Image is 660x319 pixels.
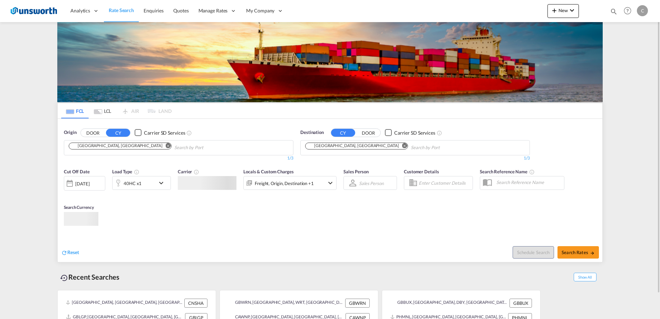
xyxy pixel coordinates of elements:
div: Freight Origin Destination Factory Stuffing [255,178,314,188]
md-chips-wrap: Chips container. Use arrow keys to select chips. [68,141,243,153]
button: DOOR [81,129,105,137]
div: Carrier SD Services [144,129,185,136]
md-icon: Your search will be saved by the below given name [529,169,535,175]
div: icon-refreshReset [61,249,79,257]
md-checkbox: Checkbox No Ink [385,129,435,136]
span: Manage Rates [198,7,228,14]
div: Press delete to remove this chip. [71,143,164,149]
md-icon: icon-backup-restore [60,274,68,282]
md-pagination-wrapper: Use the left and right arrow keys to navigate between tabs [61,103,172,118]
md-icon: icon-chevron-down [568,6,576,14]
div: 1/3 [64,155,293,161]
span: Sales Person [343,169,369,174]
button: Search Ratesicon-arrow-right [557,246,599,259]
md-datepicker: Select [64,190,69,199]
input: Enter Customer Details [419,178,470,188]
div: GBBUX, Buxton, DBY, United Kingdom, GB & Ireland, Europe [390,299,508,308]
md-icon: icon-information-outline [134,169,139,175]
md-icon: Unchecked: Search for CY (Container Yard) services for all selected carriers.Checked : Search for... [437,130,442,136]
md-icon: The selected Trucker/Carrierwill be displayed in the rate results If the rates are from another f... [194,169,199,175]
div: icon-magnify [610,8,618,18]
button: icon-plus 400-fgNewicon-chevron-down [547,4,579,18]
input: Search Reference Name [493,177,564,187]
input: Chips input. [411,142,476,153]
span: Rate Search [109,7,134,13]
div: GBBUX [509,299,532,308]
div: 40HC x1icon-chevron-down [112,176,171,190]
md-chips-wrap: Chips container. Use arrow keys to select chips. [304,141,479,153]
div: 40HC x1 [124,178,142,188]
md-tab-item: LCL [89,103,116,118]
md-icon: icon-plus 400-fg [550,6,559,14]
img: 3748d800213711f08852f18dcb6d8936.jpg [10,3,57,19]
span: Destination [300,129,324,136]
span: Help [622,5,633,17]
md-icon: icon-arrow-right [590,251,595,255]
span: Show All [574,273,596,281]
div: GBWRN [345,299,370,308]
md-icon: icon-magnify [610,8,618,15]
button: CY [106,129,130,137]
div: CNSHA [184,299,207,308]
span: Analytics [70,7,90,14]
span: Reset [67,249,79,255]
div: CNSHA, Shanghai, China, Greater China & Far East Asia, Asia Pacific [66,299,183,308]
div: C [637,5,648,16]
md-icon: icon-chevron-down [326,179,334,187]
div: Carrier SD Services [394,129,435,136]
span: Enquiries [144,8,164,13]
button: Note: By default Schedule search will only considerorigin ports, destination ports and cut off da... [513,246,554,259]
span: Quotes [173,8,188,13]
span: Cut Off Date [64,169,90,174]
md-tab-item: FCL [61,103,89,118]
span: Search Rates [562,250,595,255]
div: Press delete to remove this chip. [308,143,400,149]
md-icon: icon-chevron-down [157,179,169,187]
span: Search Currency [64,205,94,210]
div: Help [622,5,637,17]
input: Chips input. [174,142,240,153]
span: Search Reference Name [480,169,535,174]
div: Recent Searches [57,269,122,285]
md-icon: icon-refresh [61,250,67,256]
div: Shanghai, CNSHA [71,143,162,149]
span: Load Type [112,169,139,174]
span: My Company [246,7,274,14]
div: OriginDOOR CY Checkbox No InkUnchecked: Search for CY (Container Yard) services for all selected ... [58,119,602,262]
button: DOOR [356,129,380,137]
span: Locals & Custom Charges [243,169,294,174]
div: London Gateway Port, GBLGP [308,143,399,149]
div: [DATE] [64,176,105,191]
button: Remove [397,143,408,150]
md-select: Sales Person [358,178,385,188]
span: Carrier [178,169,199,174]
button: Remove [161,143,171,150]
div: [DATE] [75,181,89,187]
div: 1/3 [300,155,530,161]
span: New [550,8,576,13]
md-checkbox: Checkbox No Ink [135,129,185,136]
span: Customer Details [404,169,439,174]
md-icon: Unchecked: Search for CY (Container Yard) services for all selected carriers.Checked : Search for... [186,130,192,136]
div: GBWRN, Warrington, WRT, United Kingdom, GB & Ireland, Europe [228,299,343,308]
img: LCL+%26+FCL+BACKGROUND.png [57,22,603,102]
span: Origin [64,129,76,136]
div: Freight Origin Destination Factory Stuffingicon-chevron-down [243,176,337,190]
button: CY [331,129,355,137]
